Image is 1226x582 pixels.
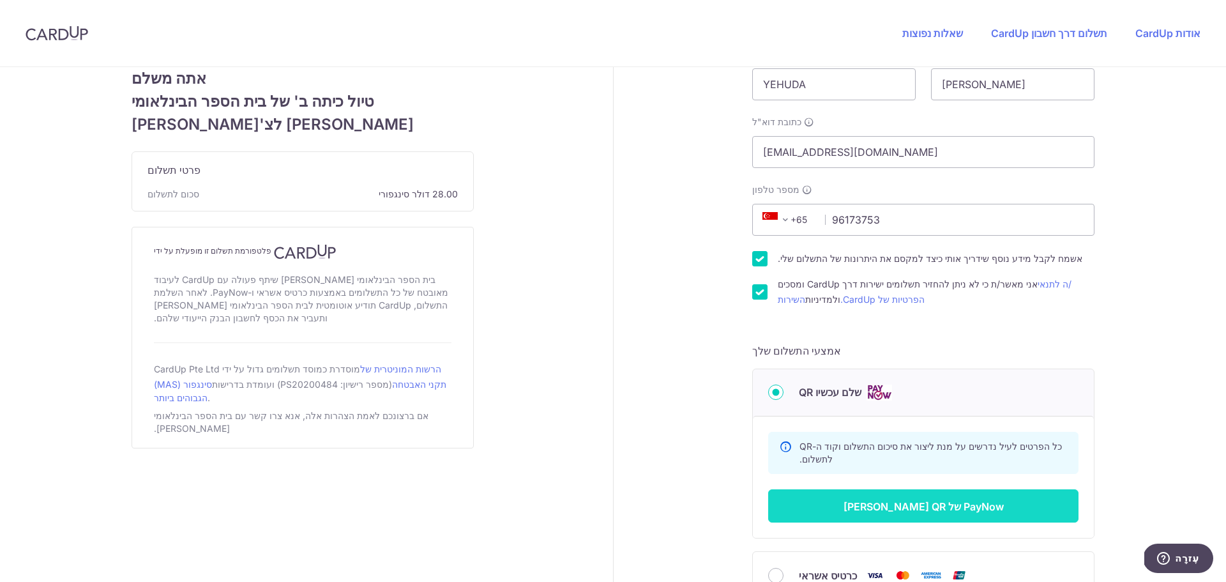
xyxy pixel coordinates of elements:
[902,27,963,40] a: שאלות נפוצות
[752,68,916,100] input: שֵׁם פְּרַטִי
[26,26,88,41] img: קארדאפ
[752,344,841,357] font: אמצעי התשלום שלך
[1135,27,1200,40] a: אודות CardUp
[752,184,799,195] font: מספר טלפון
[799,386,861,399] font: שלם עכשיו QR
[752,116,801,127] font: כתובת דוא"ל
[132,69,206,88] font: אתה משלם
[844,500,1004,513] font: [PERSON_NAME] QR של PayNow
[212,379,392,390] font: (מספר רישיון: PS20200484) ועומדת בדרישות
[799,569,857,582] font: כרטיס אשראי
[931,68,1094,100] input: שֵׁם מִשׁפָּחָה
[208,392,210,403] font: .
[752,136,1094,168] input: כתובת דוא"ל
[759,212,816,227] span: +65
[154,246,271,256] font: פלטפורמת תשלום זו מופעלת על ידי
[274,244,337,259] img: קארדאפ
[379,188,458,199] font: 28.00 דולר סינגפורי
[768,385,1078,401] div: שלם עכשיו QR לוגו של כרטיסים
[799,441,1062,464] font: כל הפרטים לעיל נדרשים על מנת ליצור את סיכום התשלום וקוד ה-QR לתשלום.
[154,274,448,323] font: בית הספר הבינלאומי [PERSON_NAME] שיתף פעולה עם CardUp לעיבוד מאובטח של כל התשלומים באמצעות כרטיס ...
[791,214,807,225] font: +65
[1144,544,1213,576] iframe: פותח ווידג'ט שבו ניתן למצוא מידע נוסף
[154,410,428,434] font: אם ברצונכם לאמת הצהרות אלה, אנא צרו קשר עם בית הספר הבינלאומי [PERSON_NAME].
[132,92,414,134] font: טיול כיתה ב' של בית הספר הבינלאומי [PERSON_NAME] לצ'[PERSON_NAME]
[778,253,1082,264] font: אשמח לקבל מידע נוסף שידריך אותי כיצד למקסם את היתרונות של התשלום שלי.
[148,164,201,176] font: פרטי תשלום
[840,294,925,305] a: הפרטיות של CardUp.
[805,294,840,305] font: ולמדיניות
[154,364,360,374] font: CardUp Pte Ltd מוסדרת כמוסד תשלומים גדול על ידי
[991,27,1107,40] a: תשלום דרך חשבון CardUp
[768,489,1078,523] button: [PERSON_NAME] QR של PayNow
[148,188,199,199] font: סכום לתשלום
[762,212,793,227] span: +65
[778,279,1038,289] font: אני מאשר/ת כי לא ניתן להחזיר תשלומים ישירות דרך CardUp ומסכים
[867,385,892,401] img: לוגו של כרטיסים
